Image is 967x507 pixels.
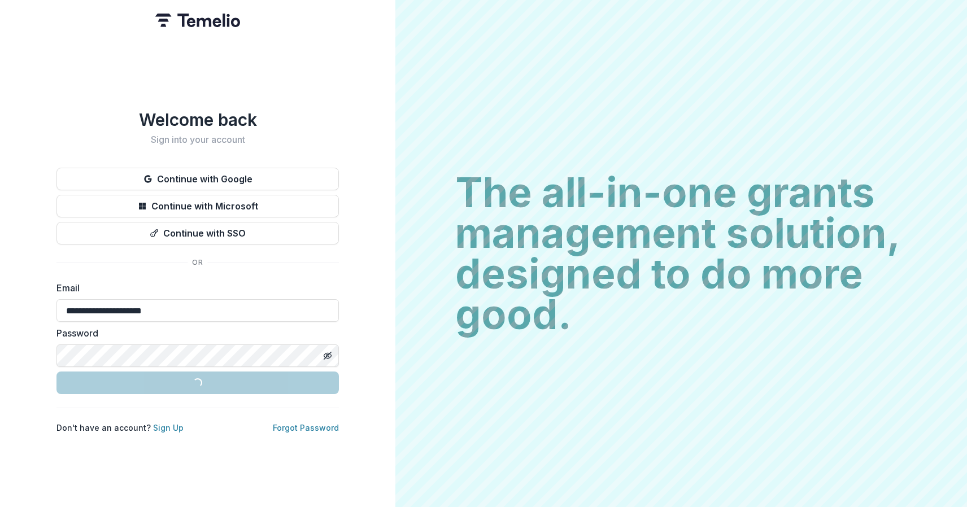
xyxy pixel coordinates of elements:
img: Temelio [155,14,240,27]
label: Password [56,326,332,340]
a: Sign Up [153,423,184,432]
button: Continue with Google [56,168,339,190]
a: Forgot Password [273,423,339,432]
h1: Welcome back [56,110,339,130]
button: Continue with SSO [56,222,339,244]
label: Email [56,281,332,295]
h2: Sign into your account [56,134,339,145]
button: Toggle password visibility [319,347,337,365]
button: Continue with Microsoft [56,195,339,217]
p: Don't have an account? [56,422,184,434]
